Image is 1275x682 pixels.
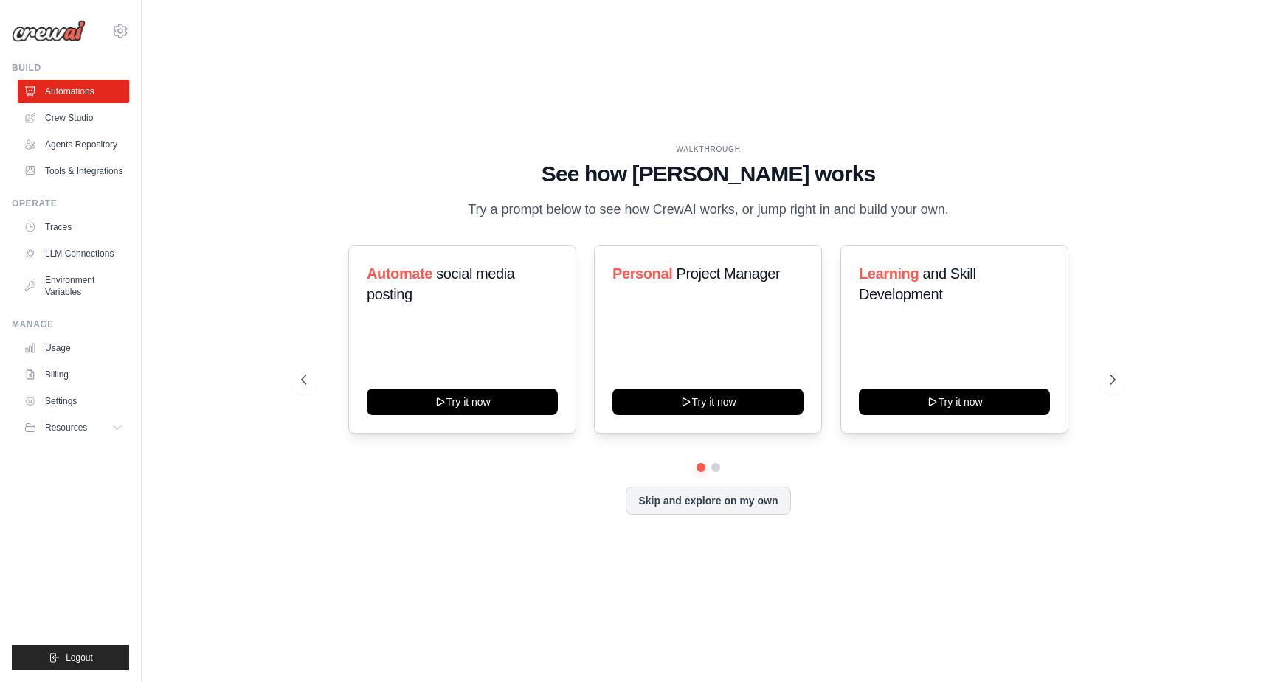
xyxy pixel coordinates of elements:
a: Traces [18,215,129,239]
span: Learning [859,265,919,282]
button: Logout [12,645,129,670]
button: Try it now [859,389,1050,415]
button: Skip and explore on my own [626,487,790,515]
img: Logo [12,20,86,42]
a: Automations [18,80,129,103]
span: Personal [612,265,672,282]
a: LLM Connections [18,242,129,265]
a: Billing [18,363,129,386]
span: and Skill Development [859,265,975,302]
div: Operate [12,198,129,209]
button: Try it now [367,389,558,415]
div: WALKTHROUGH [301,144,1116,155]
span: Automate [367,265,432,282]
div: Manage [12,319,129,330]
a: Agents Repository [18,133,129,156]
a: Settings [18,389,129,413]
span: Logout [66,652,93,664]
a: Crew Studio [18,106,129,130]
span: Project Manager [677,265,781,282]
a: Usage [18,336,129,360]
span: Resources [45,422,87,434]
button: Resources [18,416,129,439]
h1: See how [PERSON_NAME] works [301,161,1116,187]
p: Try a prompt below to see how CrewAI works, or jump right in and build your own. [460,199,956,220]
span: social media posting [367,265,515,302]
button: Try it now [612,389,804,415]
a: Environment Variables [18,268,129,304]
a: Tools & Integrations [18,159,129,183]
div: Build [12,62,129,74]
